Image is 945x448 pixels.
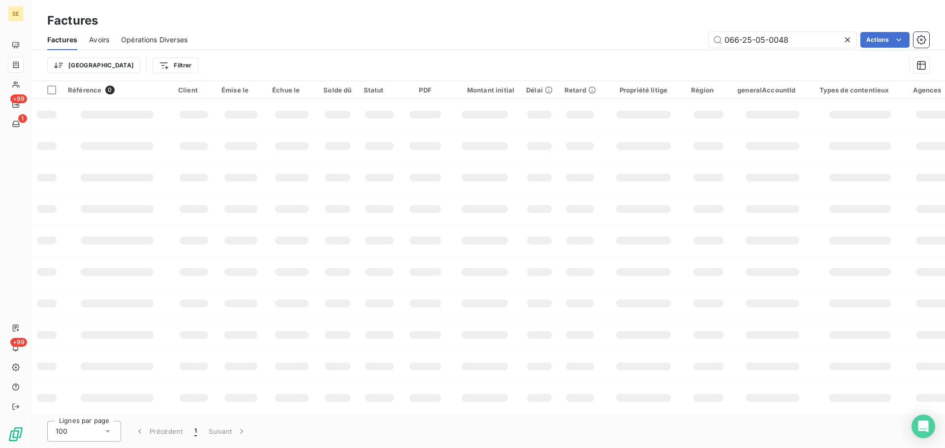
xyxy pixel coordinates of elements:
img: Logo LeanPay [8,426,24,442]
div: SE [8,6,24,22]
button: [GEOGRAPHIC_DATA] [47,58,140,73]
span: 0 [105,86,114,94]
div: Échue le [272,86,312,94]
span: 1 [18,114,27,123]
button: Actions [860,32,910,48]
span: Référence [68,86,101,94]
div: Propriété litige [608,86,679,94]
div: Montant initial [455,86,514,94]
input: Rechercher [709,32,856,48]
div: Client [178,86,210,94]
span: Opérations Diverses [121,35,188,45]
span: +99 [10,338,27,347]
div: PDF [407,86,443,94]
div: Solde dû [323,86,351,94]
div: Délai [526,86,553,94]
button: Filtrer [153,58,198,73]
div: generalAccountId [737,86,807,94]
h3: Factures [47,12,98,30]
span: 100 [56,426,67,436]
span: Avoirs [89,35,109,45]
div: Types de contentieux [819,86,901,94]
span: +99 [10,94,27,103]
div: Région [691,86,725,94]
span: 1 [194,426,197,436]
div: Retard [565,86,596,94]
span: Factures [47,35,77,45]
div: Statut [364,86,396,94]
div: Émise le [221,86,260,94]
button: Précédent [129,421,189,442]
button: Suivant [203,421,252,442]
button: 1 [189,421,203,442]
div: Open Intercom Messenger [912,415,935,438]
